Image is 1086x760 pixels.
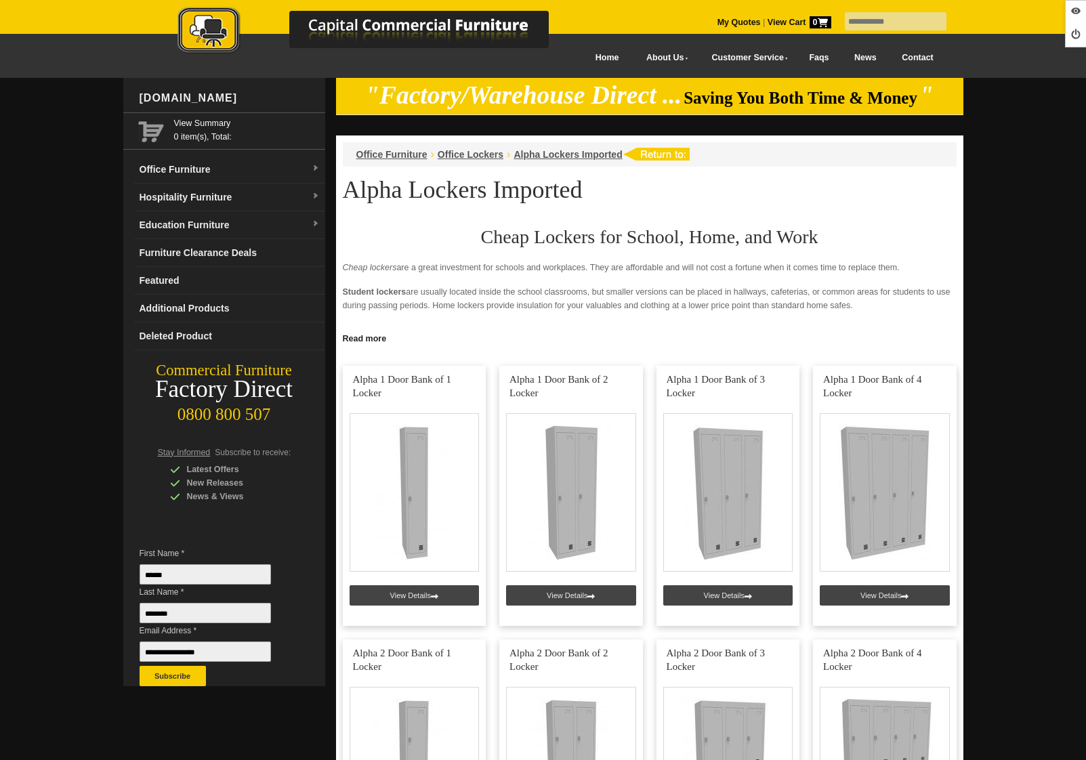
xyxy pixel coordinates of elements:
strong: Student lockers [343,287,406,297]
a: View Cart0 [765,18,831,27]
input: Email Address * [140,641,271,662]
span: Saving You Both Time & Money [684,89,917,107]
span: Stay Informed [158,448,211,457]
a: Featured [134,267,325,295]
a: Hospitality Furnituredropdown [134,184,325,211]
div: News & Views [170,490,299,503]
span: 0 item(s), Total: [174,117,320,142]
strong: View Cart [768,18,831,27]
a: Contact [889,43,946,73]
a: View Summary [174,117,320,130]
input: Last Name * [140,603,271,623]
img: dropdown [312,220,320,228]
div: Latest Offers [170,463,299,476]
a: Capital Commercial Furniture Logo [140,7,614,60]
a: My Quotes [717,18,761,27]
span: Last Name * [140,585,291,599]
em: " [919,81,934,109]
a: Customer Service [696,43,796,73]
span: Subscribe to receive: [215,448,291,457]
a: News [841,43,889,73]
a: About Us [631,43,696,73]
div: 0800 800 507 [123,398,325,424]
a: Click to read more [336,329,963,345]
div: Factory Direct [123,380,325,399]
a: Deleted Product [134,322,325,350]
em: "Factory/Warehouse Direct ... [365,81,682,109]
h2: Cheap Lockers for School, Home, and Work [343,227,957,247]
span: 0 [810,16,831,28]
div: [DOMAIN_NAME] [134,78,325,119]
li: › [507,148,510,161]
button: Subscribe [140,666,206,686]
img: Capital Commercial Furniture Logo [140,7,614,56]
input: First Name * [140,564,271,585]
img: dropdown [312,192,320,200]
a: Alpha Lockers Imported [514,149,622,160]
h1: Alpha Lockers Imported [343,177,957,203]
p: are usually located inside the school classrooms, but smaller versions can be placed in hallways,... [343,285,957,312]
a: Education Furnituredropdown [134,211,325,239]
a: Additional Products [134,295,325,322]
div: New Releases [170,476,299,490]
span: First Name * [140,547,291,560]
a: Faqs [797,43,842,73]
em: Cheap lockers [343,263,397,272]
div: Commercial Furniture [123,361,325,380]
a: Furniture Clearance Deals [134,239,325,267]
img: return to [623,148,690,161]
a: Office Furniture [356,149,427,160]
li: › [431,148,434,161]
p: are a great investment for schools and workplaces. They are affordable and will not cost a fortun... [343,261,957,274]
img: dropdown [312,165,320,173]
a: Office Furnituredropdown [134,156,325,184]
a: Office Lockers [438,149,503,160]
p: provide a sense of security for the employees. Since no one can enter or touch the locker, it red... [343,323,957,350]
span: Email Address * [140,624,291,637]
